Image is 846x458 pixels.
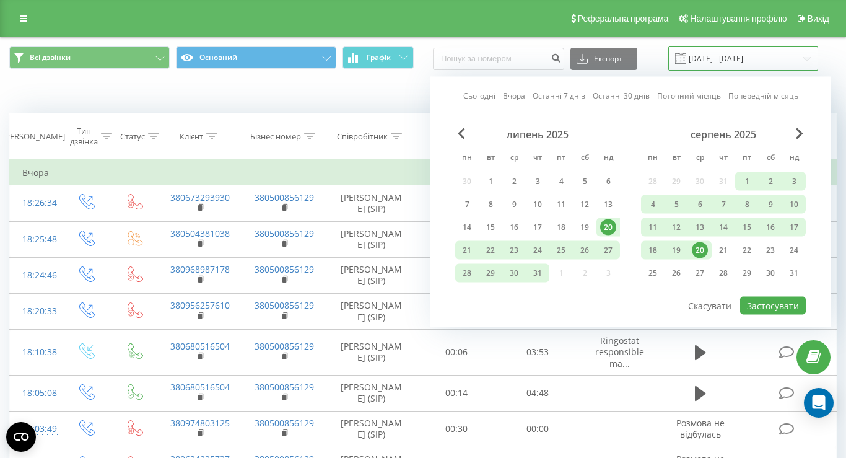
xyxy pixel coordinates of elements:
div: 9 [506,196,522,213]
div: пн 25 серп 2025 р. [641,264,665,283]
span: Налаштування профілю [690,14,787,24]
div: 18 [645,242,661,258]
div: пт 29 серп 2025 р. [735,264,759,283]
abbr: неділя [785,149,803,168]
div: 1 [482,174,499,190]
div: 9 [762,196,778,213]
div: 17 [530,219,546,236]
td: 00:13 [416,221,497,257]
div: 23 [506,242,522,258]
a: 380500856129 [255,381,314,393]
div: ср 20 серп 2025 р. [688,241,712,260]
button: Застосувати [740,297,806,315]
div: 4 [553,174,569,190]
div: 6 [692,196,708,213]
div: вт 5 серп 2025 р. [665,195,688,214]
div: 11 [553,196,569,213]
span: Вихід [808,14,829,24]
td: 04:48 [497,375,578,411]
div: 31 [530,265,546,281]
div: 25 [553,242,569,258]
div: липень 2025 [455,128,620,141]
abbr: вівторок [481,149,500,168]
div: 2 [506,174,522,190]
div: 30 [762,265,778,281]
div: 21 [459,242,475,258]
abbr: середа [691,149,709,168]
div: 23 [762,242,778,258]
div: 19 [668,242,684,258]
div: вт 22 лип 2025 р. [479,241,502,260]
div: Співробітник [337,131,388,142]
div: серпень 2025 [641,128,806,141]
a: Поточний місяць [657,90,721,102]
div: сб 16 серп 2025 р. [759,218,782,237]
a: Вчора [503,90,525,102]
div: чт 14 серп 2025 р. [712,218,735,237]
div: ср 2 лип 2025 р. [502,172,526,191]
div: чт 10 лип 2025 р. [526,195,549,214]
div: сб 26 лип 2025 р. [573,241,596,260]
div: 18 [553,219,569,236]
button: Експорт [570,48,637,70]
a: 380500856129 [255,227,314,239]
span: Всі дзвінки [30,53,71,63]
div: 24 [530,242,546,258]
div: нд 27 лип 2025 р. [596,241,620,260]
td: [PERSON_NAME] (SIP) [326,293,416,329]
div: чт 21 серп 2025 р. [712,241,735,260]
td: [PERSON_NAME] (SIP) [326,330,416,376]
div: пт 15 серп 2025 р. [735,218,759,237]
div: Статус [120,131,145,142]
div: 27 [600,242,616,258]
a: 380956257610 [170,299,230,311]
div: пт 11 лип 2025 р. [549,195,573,214]
div: чт 31 лип 2025 р. [526,264,549,283]
div: 6 [600,174,616,190]
a: 380500856129 [255,340,314,352]
abbr: неділя [599,149,617,168]
div: ср 13 серп 2025 р. [688,218,712,237]
a: Останні 7 днів [533,90,585,102]
div: 12 [668,219,684,236]
div: 18:24:46 [22,263,49,288]
span: Ringostat responsible ma... [595,335,644,369]
abbr: вівторок [667,149,686,168]
div: 13 [600,196,616,213]
div: ср 23 лип 2025 р. [502,241,526,260]
td: 03:53 [497,330,578,376]
a: 380500856129 [255,299,314,311]
div: [PERSON_NAME] [2,131,65,142]
div: 18:25:48 [22,227,49,252]
div: чт 24 лип 2025 р. [526,241,549,260]
div: 28 [459,265,475,281]
div: пт 1 серп 2025 р. [735,172,759,191]
a: Останні 30 днів [593,90,650,102]
div: 14 [459,219,475,236]
div: 7 [459,196,475,213]
div: 28 [715,265,731,281]
td: 00:14 [416,375,497,411]
td: 00:06 [416,330,497,376]
div: сб 19 лип 2025 р. [573,218,596,237]
a: 380680516504 [170,381,230,393]
div: 12 [577,196,593,213]
div: Тип дзвінка [70,126,98,147]
div: 31 [786,265,802,281]
div: сб 30 серп 2025 р. [759,264,782,283]
div: вт 26 серп 2025 р. [665,264,688,283]
div: 27 [692,265,708,281]
div: 20 [600,219,616,236]
td: Вчора [10,161,837,185]
div: пн 18 серп 2025 р. [641,241,665,260]
div: 10 [786,196,802,213]
td: 00:30 [416,411,497,447]
div: пт 25 лип 2025 р. [549,241,573,260]
div: чт 3 лип 2025 р. [526,172,549,191]
div: нд 10 серп 2025 р. [782,195,806,214]
div: чт 7 серп 2025 р. [712,195,735,214]
button: Скасувати [681,297,738,315]
div: нд 6 лип 2025 р. [596,172,620,191]
span: Графік [367,53,391,62]
td: [PERSON_NAME] (SIP) [326,257,416,293]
